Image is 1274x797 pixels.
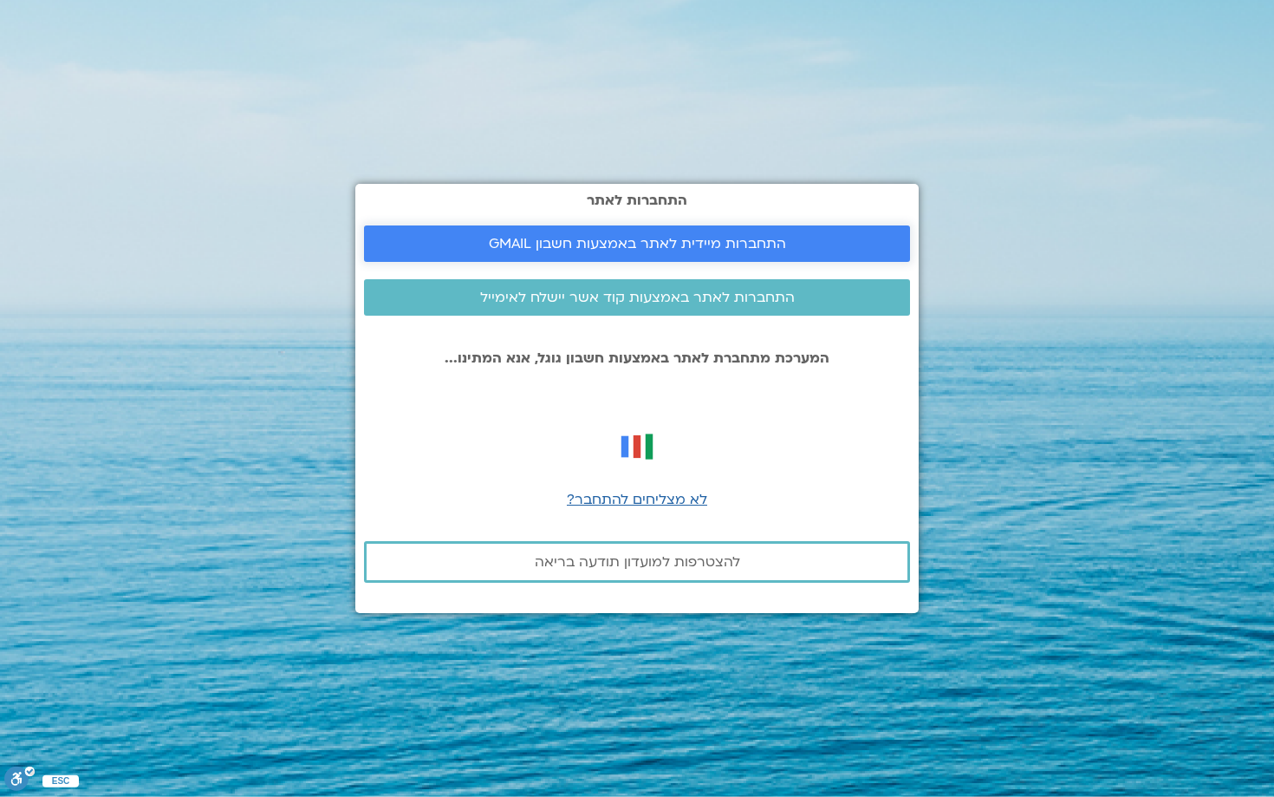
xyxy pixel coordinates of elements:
[364,193,910,208] h2: התחברות לאתר
[567,490,707,509] a: לא מצליחים להתחבר?
[364,541,910,583] a: להצטרפות למועדון תודעה בריאה
[480,290,795,305] span: התחברות לאתר באמצעות קוד אשר יישלח לאימייל
[364,350,910,366] p: המערכת מתחברת לאתר באמצעות חשבון גוגל, אנא המתינו...
[489,236,786,252] span: התחברות מיידית לאתר באמצעות חשבון GMAIL
[364,279,910,316] a: התחברות לאתר באמצעות קוד אשר יישלח לאימייל
[364,225,910,262] a: התחברות מיידית לאתר באמצעות חשבון GMAIL
[535,554,740,570] span: להצטרפות למועדון תודעה בריאה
